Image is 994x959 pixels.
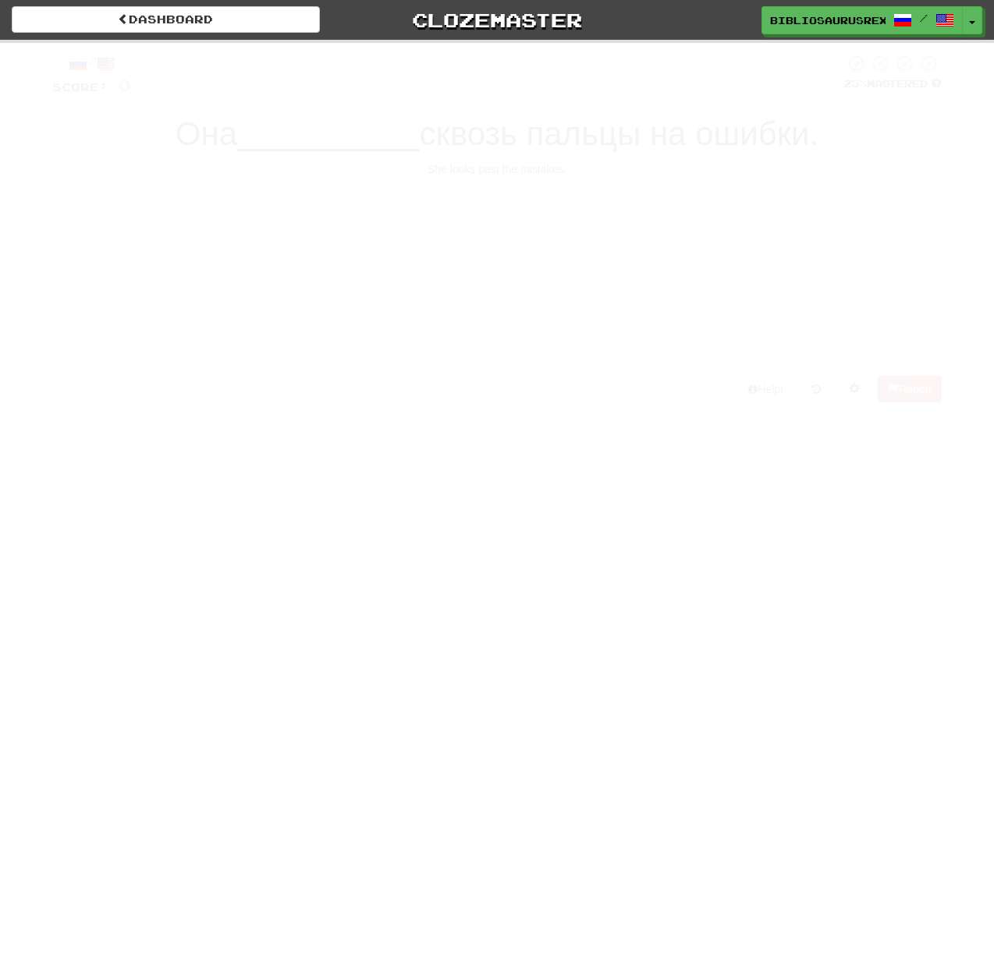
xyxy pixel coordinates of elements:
[52,161,942,177] div: She looks past the mistakes.
[286,299,406,324] span: наблюдает
[118,75,131,94] span: 0
[509,188,797,256] button: 2.поглядывает
[509,278,797,345] button: 4.смотрит
[52,54,131,73] div: /
[577,219,587,232] small: 2 .
[12,6,320,33] a: Dashboard
[197,188,485,256] button: 1.глядит
[920,12,928,23] span: /
[770,13,886,27] span: BibliosaurusRex
[343,6,651,34] a: Clozemaster
[768,41,794,60] span: 10
[300,219,309,232] small: 1 .
[613,299,702,324] span: смотрит
[801,376,831,402] button: Round history (alt+y)
[52,80,108,94] span: Score:
[738,376,793,402] button: Help!
[420,115,819,152] span: сквозь пальцы на ошибки.
[878,376,942,402] button: Report
[277,309,286,321] small: 3 .
[587,210,729,234] span: поглядывает
[197,278,485,345] button: 3.наблюдает
[843,77,867,90] span: 25 %
[309,210,382,234] span: глядит
[559,41,572,60] span: 0
[604,309,613,321] small: 4 .
[307,41,320,60] span: 0
[761,6,963,34] a: BibliosaurusRex /
[176,115,237,152] span: Она
[843,77,942,91] div: Mastered
[237,115,420,152] span: __________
